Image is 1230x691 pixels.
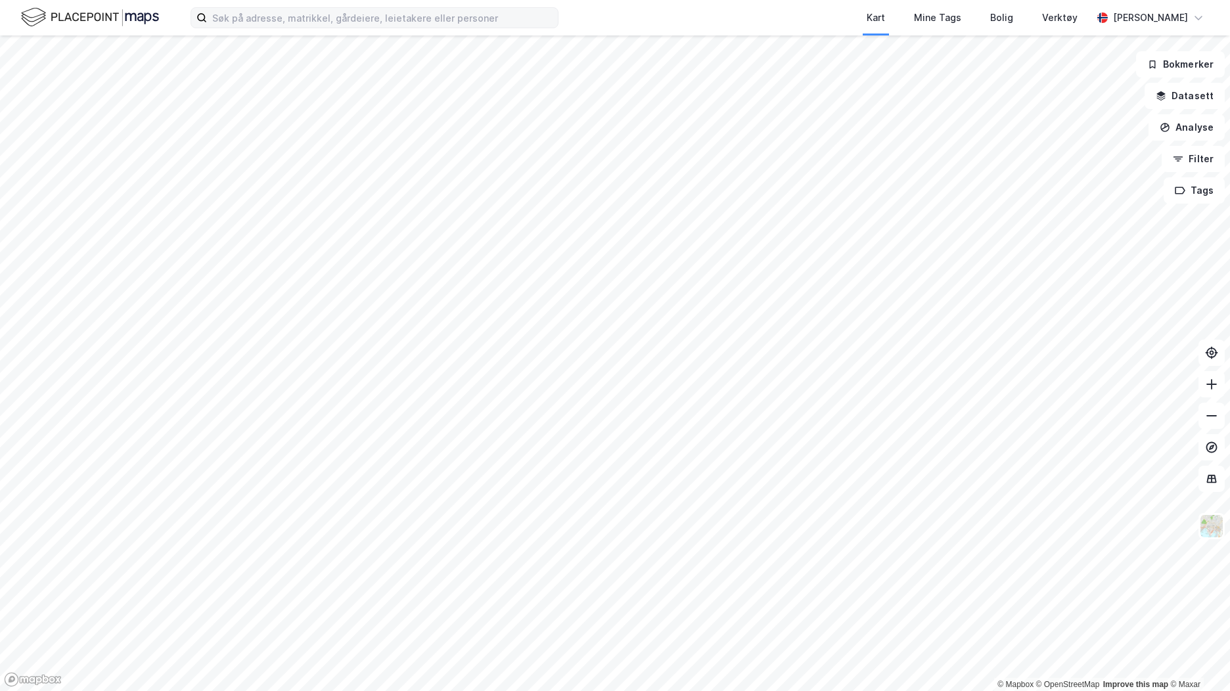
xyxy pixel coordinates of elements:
[1113,10,1188,26] div: [PERSON_NAME]
[1162,146,1225,172] button: Filter
[990,10,1013,26] div: Bolig
[1164,628,1230,691] iframe: Chat Widget
[1145,83,1225,109] button: Datasett
[1149,114,1225,141] button: Analyse
[997,680,1034,689] a: Mapbox
[1042,10,1078,26] div: Verktøy
[1164,177,1225,204] button: Tags
[1164,628,1230,691] div: Kontrollprogram for chat
[1103,680,1168,689] a: Improve this map
[1199,514,1224,539] img: Z
[1136,51,1225,78] button: Bokmerker
[4,672,62,687] a: Mapbox homepage
[914,10,961,26] div: Mine Tags
[21,6,159,29] img: logo.f888ab2527a4732fd821a326f86c7f29.svg
[207,8,558,28] input: Søk på adresse, matrikkel, gårdeiere, leietakere eller personer
[1036,680,1100,689] a: OpenStreetMap
[867,10,885,26] div: Kart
